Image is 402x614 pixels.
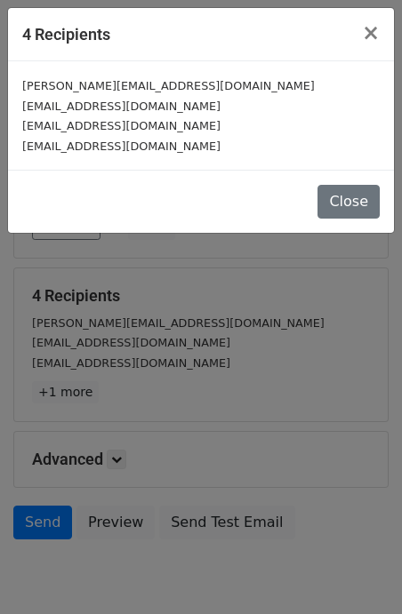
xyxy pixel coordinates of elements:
button: Close [348,8,394,58]
small: [PERSON_NAME][EMAIL_ADDRESS][DOMAIN_NAME] [22,79,315,92]
small: [EMAIL_ADDRESS][DOMAIN_NAME] [22,100,221,113]
small: [EMAIL_ADDRESS][DOMAIN_NAME] [22,119,221,132]
span: × [362,20,380,45]
iframe: Chat Widget [313,529,402,614]
h5: 4 Recipients [22,22,110,46]
button: Close [318,185,380,219]
small: [EMAIL_ADDRESS][DOMAIN_NAME] [22,140,221,153]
